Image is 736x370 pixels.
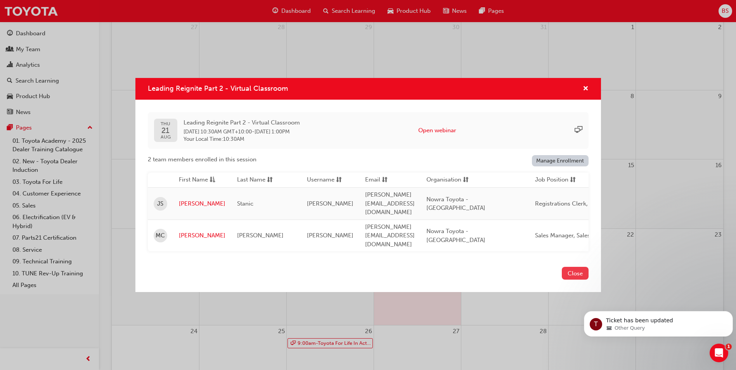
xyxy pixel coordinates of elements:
[710,344,728,362] iframe: Intercom live chat
[156,231,165,240] span: MC
[135,78,601,292] div: Leading Reignite Part 2 - Virtual Classroom
[161,126,171,135] span: 21
[570,175,576,185] span: sorting-icon
[307,200,353,207] span: [PERSON_NAME]
[184,118,300,143] div: -
[184,128,252,135] span: 21 Aug 2025 10:30AM GMT+10:00
[161,135,171,140] span: AUG
[179,231,225,240] a: [PERSON_NAME]
[535,175,578,185] button: Job Positionsorting-icon
[426,196,485,212] span: Nowra Toyota - [GEOGRAPHIC_DATA]
[157,199,163,208] span: JS
[307,232,353,239] span: [PERSON_NAME]
[161,121,171,126] span: THU
[382,175,388,185] span: sorting-icon
[267,175,273,185] span: sorting-icon
[210,175,215,185] span: asc-icon
[418,126,456,135] button: Open webinar
[184,136,300,143] span: Your Local Time : 10:30AM
[365,223,415,248] span: [PERSON_NAME][EMAIL_ADDRESS][DOMAIN_NAME]
[535,200,631,207] span: Registrations Clerk, Office Manager
[463,175,469,185] span: sorting-icon
[336,175,342,185] span: sorting-icon
[148,155,256,164] span: 2 team members enrolled in this session
[237,232,284,239] span: [PERSON_NAME]
[575,126,582,135] span: sessionType_ONLINE_URL-icon
[237,200,253,207] span: Stanic
[535,232,621,239] span: Sales Manager, Sales Consultant
[532,155,589,166] a: Manage Enrollment
[255,128,290,135] span: 21 Aug 2025 1:00PM
[179,175,208,185] span: First Name
[237,175,265,185] span: Last Name
[307,175,350,185] button: Usernamesorting-icon
[562,267,589,280] button: Close
[365,175,380,185] span: Email
[184,118,300,127] span: Leading Reignite Part 2 - Virtual Classroom
[307,175,334,185] span: Username
[148,84,288,93] span: Leading Reignite Part 2 - Virtual Classroom
[365,175,408,185] button: Emailsorting-icon
[535,175,568,185] span: Job Position
[179,175,222,185] button: First Nameasc-icon
[426,228,485,244] span: Nowra Toyota - [GEOGRAPHIC_DATA]
[426,175,469,185] button: Organisationsorting-icon
[179,199,225,208] a: [PERSON_NAME]
[583,86,589,93] span: cross-icon
[237,175,280,185] button: Last Namesorting-icon
[365,191,415,216] span: [PERSON_NAME][EMAIL_ADDRESS][DOMAIN_NAME]
[726,344,732,350] span: 1
[581,295,736,349] iframe: Intercom notifications message
[583,84,589,94] button: cross-icon
[426,175,461,185] span: Organisation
